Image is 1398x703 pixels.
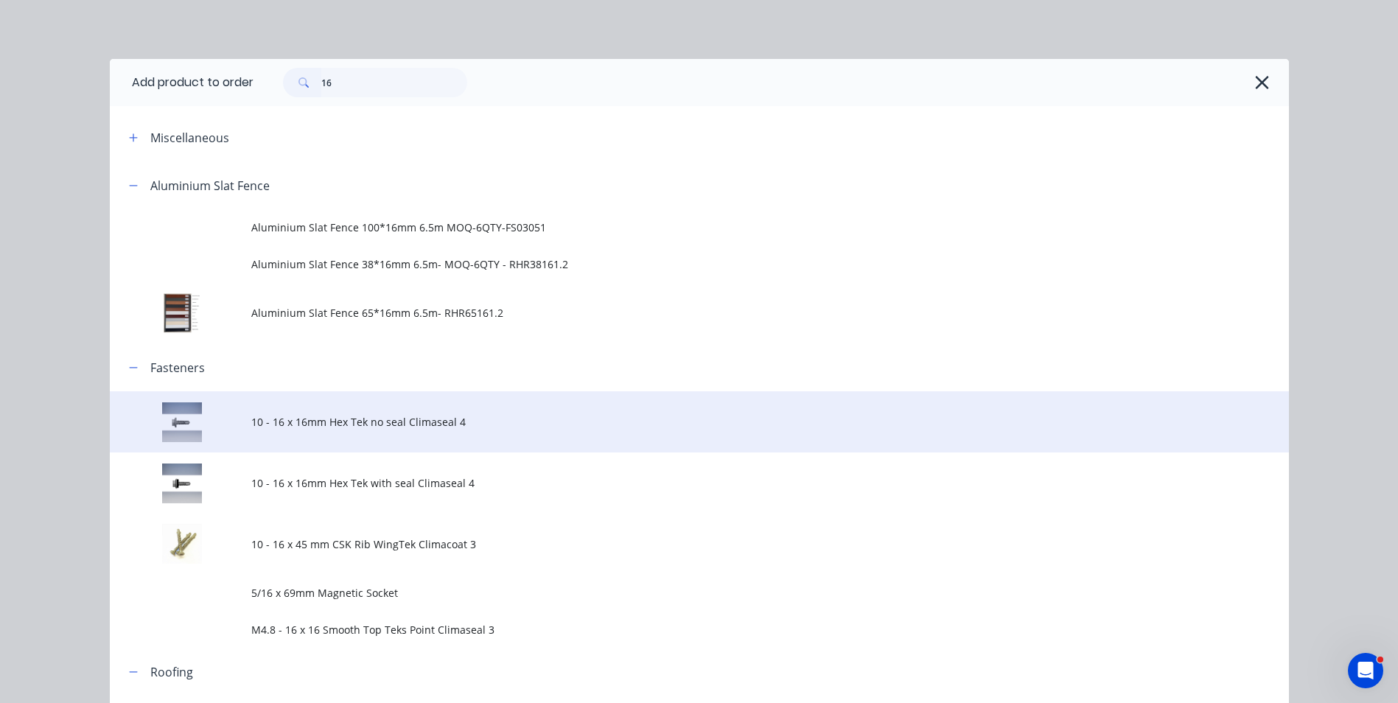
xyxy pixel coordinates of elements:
span: 10 - 16 x 45 mm CSK Rib WingTek Climacoat 3 [251,536,1081,552]
div: Roofing [150,663,193,681]
input: Search... [321,68,467,97]
div: Miscellaneous [150,129,229,147]
span: 10 - 16 x 16mm Hex Tek no seal Climaseal 4 [251,414,1081,430]
iframe: Intercom live chat [1348,653,1383,688]
div: Add product to order [110,59,254,106]
div: Aluminium Slat Fence [150,177,270,195]
span: Aluminium Slat Fence 100*16mm 6.5m MOQ-6QTY-FS03051 [251,220,1081,235]
div: Fasteners [150,359,205,377]
span: Aluminium Slat Fence 65*16mm 6.5m- RHR65161.2 [251,305,1081,321]
span: 5/16 x 69mm Magnetic Socket [251,585,1081,601]
span: 10 - 16 x 16mm Hex Tek with seal Climaseal 4 [251,475,1081,491]
span: M4.8 - 16 x 16 Smooth Top Teks Point Climaseal 3 [251,622,1081,637]
span: Aluminium Slat Fence 38*16mm 6.5m- MOQ-6QTY - RHR38161.2 [251,256,1081,272]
